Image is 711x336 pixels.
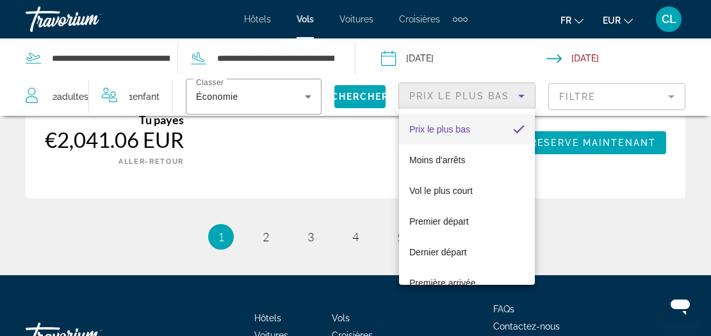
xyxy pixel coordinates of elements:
span: Première arrivée [409,278,475,288]
span: Vol le plus court [409,186,473,196]
span: Prix ​​le plus bas [409,124,470,134]
div: Sort by [399,109,535,285]
span: Dernier départ [409,247,467,257]
iframe: Bouton de lancement de la fenêtre de messagerie [660,285,701,326]
span: Premier départ [409,216,469,227]
span: Moins d'arrêts [409,155,465,165]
